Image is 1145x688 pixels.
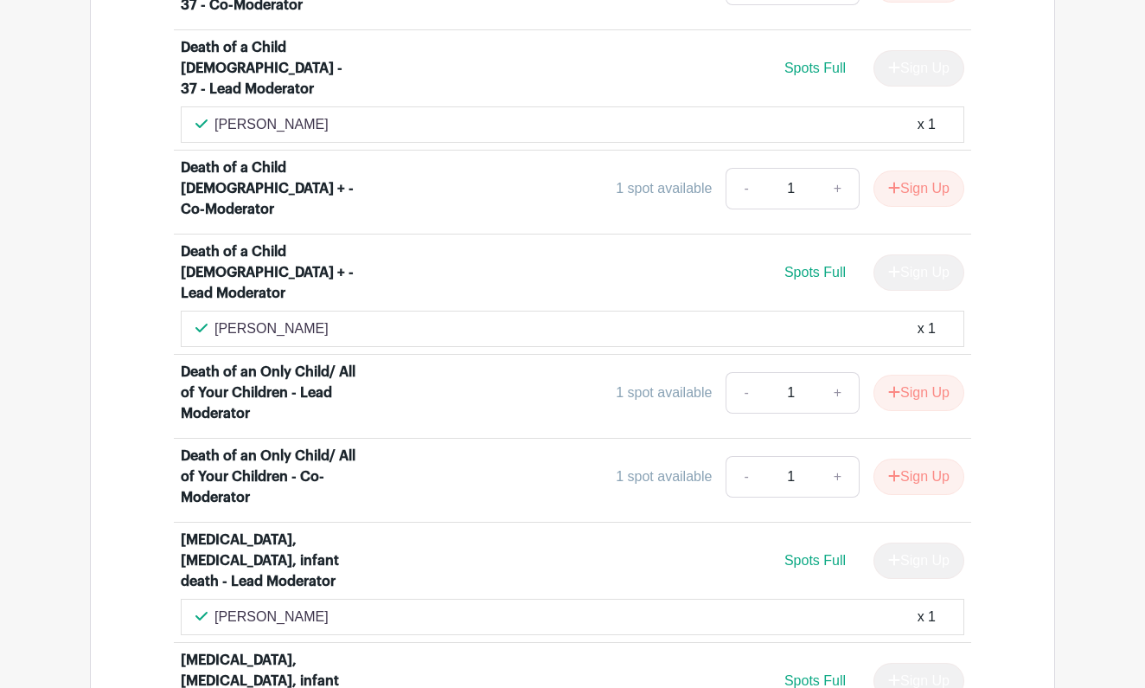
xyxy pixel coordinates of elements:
p: [PERSON_NAME] [214,318,329,339]
div: Death of a Child [DEMOGRAPHIC_DATA] + - Co-Moderator [181,158,356,220]
a: - [726,456,765,498]
div: x 1 [918,318,936,339]
div: 1 spot available [616,466,712,487]
p: [PERSON_NAME] [214,114,329,135]
div: x 1 [918,607,936,627]
div: x 1 [918,114,936,135]
span: Spots Full [784,553,846,568]
span: Spots Full [784,61,846,75]
div: [MEDICAL_DATA], [MEDICAL_DATA], infant death - Lead Moderator [181,530,356,592]
div: Death of a Child [DEMOGRAPHIC_DATA] - 37 - Lead Moderator [181,37,356,100]
a: - [726,372,765,414]
span: Spots Full [784,673,846,688]
div: Death of an Only Child/ All of Your Children - Co-Moderator [181,446,356,508]
div: 1 spot available [616,383,712,403]
a: - [726,168,765,209]
span: Spots Full [784,265,846,280]
div: 1 spot available [616,178,712,199]
div: Death of an Only Child/ All of Your Children - Lead Moderator [181,362,356,424]
button: Sign Up [873,459,964,495]
a: + [816,456,860,498]
a: + [816,372,860,414]
div: Death of a Child [DEMOGRAPHIC_DATA] + - Lead Moderator [181,241,356,304]
button: Sign Up [873,170,964,207]
p: [PERSON_NAME] [214,607,329,627]
button: Sign Up [873,375,964,411]
a: + [816,168,860,209]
